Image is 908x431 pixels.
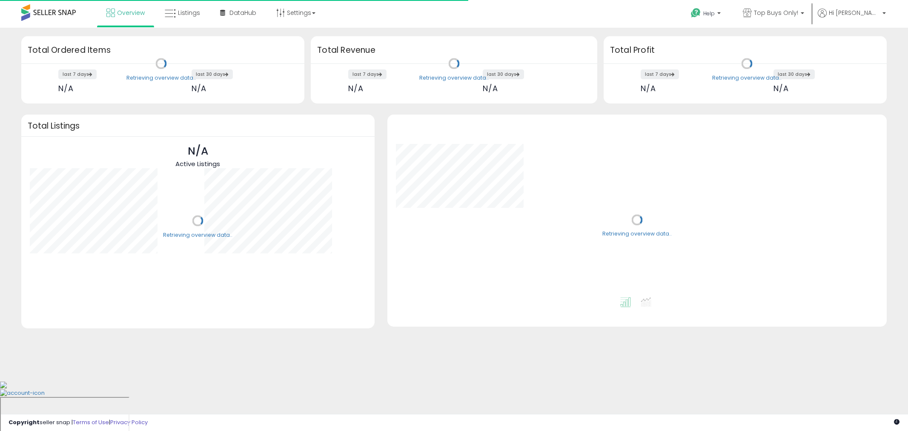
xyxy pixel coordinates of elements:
[754,9,798,17] span: Top Buys Only!
[703,10,715,17] span: Help
[117,9,145,17] span: Overview
[163,231,232,239] div: Retrieving overview data..
[419,74,489,82] div: Retrieving overview data..
[229,9,256,17] span: DataHub
[829,9,880,17] span: Hi [PERSON_NAME]
[818,9,886,28] a: Hi [PERSON_NAME]
[684,1,729,28] a: Help
[178,9,200,17] span: Listings
[602,230,672,238] div: Retrieving overview data..
[126,74,196,82] div: Retrieving overview data..
[712,74,782,82] div: Retrieving overview data..
[690,8,701,18] i: Get Help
